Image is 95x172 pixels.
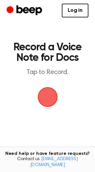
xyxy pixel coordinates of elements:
[12,68,83,77] p: Tap to Record.
[4,157,91,168] span: Contact us
[7,4,44,17] a: Beep
[62,4,88,17] a: Log in
[12,42,83,63] h1: Record a Voice Note for Docs
[30,157,78,167] a: [EMAIL_ADDRESS][DOMAIN_NAME]
[38,87,58,107] img: Beep Logo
